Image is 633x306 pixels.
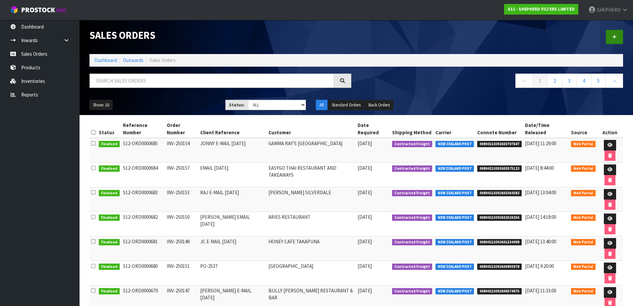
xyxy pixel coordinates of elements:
[99,239,120,246] span: Finalised
[267,261,356,285] td: [GEOGRAPHIC_DATA]
[267,163,356,187] td: EASYGO THAI RESTAURANT AND TAKEAWAYS
[199,261,267,285] td: PO-2537
[123,57,144,63] a: Outwards
[525,287,556,294] span: [DATE] 11:33:00
[94,57,117,63] a: Dashboard
[477,288,522,295] span: 00894210392600574075
[358,263,372,269] span: [DATE]
[21,6,55,14] span: ProStock
[99,214,120,221] span: Finalised
[571,264,596,270] span: Web Portal
[316,100,327,110] button: All
[267,212,356,236] td: ARIES RESTAURANT
[267,138,356,163] td: GAMMA RAY'S [GEOGRAPHIC_DATA]
[434,120,476,138] th: Carrier
[267,120,356,138] th: Customer
[477,141,522,148] span: 00894210392603707647
[392,190,432,197] span: Contracted Freight
[435,214,474,221] span: NEW ZEALAND POST
[547,74,562,88] a: 2
[99,190,120,197] span: Finalised
[576,74,591,88] a: 4
[533,74,547,88] a: 1
[435,239,474,246] span: NEW ZEALAND POST
[358,189,372,196] span: [DATE]
[165,212,199,236] td: INV-250150
[390,120,434,138] th: Shipping Method
[525,189,556,196] span: [DATE] 13:04:00
[515,74,533,88] a: ←
[562,74,577,88] a: 3
[358,165,372,171] span: [DATE]
[569,120,597,138] th: Source
[199,212,267,236] td: [PERSON_NAME] EMAIL [DATE]
[121,138,165,163] td: S12-ORD0000685
[121,120,165,138] th: Reference Number
[199,120,267,138] th: Client Reference
[99,288,120,295] span: Finalised
[597,120,623,138] th: Action
[571,288,596,295] span: Web Portal
[121,236,165,261] td: S12-ORD0000681
[477,239,522,246] span: 00894210392601534498
[508,6,575,12] strong: S12 - SHEPHERD FILTERS LIMITED
[597,7,621,13] span: SHEPHERD
[392,141,432,148] span: Contracted Freight
[477,264,522,270] span: 00894210392600893978
[165,120,199,138] th: Order Number
[435,264,474,270] span: NEW ZEALAND POST
[525,214,556,220] span: [DATE] 14:18:00
[477,214,522,221] span: 00894210392602526256
[435,288,474,295] span: NEW ZEALAND POST
[121,212,165,236] td: S12-ORD0000682
[229,102,245,108] strong: Status:
[97,120,121,138] th: Status
[392,264,432,270] span: Contracted Freight
[165,163,199,187] td: INV-250157
[328,100,364,110] button: Standard Orders
[99,165,120,172] span: Finalised
[365,100,393,110] button: Back Orders
[571,190,596,197] span: Web Portal
[477,190,522,197] span: 00894210392603364383
[605,74,623,88] a: →
[358,287,372,294] span: [DATE]
[165,138,199,163] td: INV-250154
[165,261,199,285] td: INV-250151
[523,120,569,138] th: Date/Time Released
[571,141,596,148] span: Web Portal
[267,236,356,261] td: HONEY CAFE TAKAPUNA
[165,187,199,212] td: INV-250153
[89,30,351,41] h1: Sales Orders
[199,163,267,187] td: EMAIL [DATE]
[591,74,606,88] a: 5
[525,140,556,147] span: [DATE] 11:29:00
[267,187,356,212] td: [PERSON_NAME] SILVERDALE
[358,140,372,147] span: [DATE]
[477,165,522,172] span: 00894210392603575123
[356,120,391,138] th: Date Required
[571,214,596,221] span: Web Portal
[435,141,474,148] span: NEW ZEALAND POST
[525,165,554,171] span: [DATE] 8:44:00
[99,264,120,270] span: Finalised
[199,138,267,163] td: JONNY E-MAIL [DATE]
[571,165,596,172] span: Web Portal
[435,190,474,197] span: NEW ZEALAND POST
[165,236,199,261] td: INV-250149
[392,288,432,295] span: Contracted Freight
[89,74,334,88] input: Search sales orders
[392,239,432,246] span: Contracted Freight
[10,6,18,14] img: cube-alt.png
[571,239,596,246] span: Web Portal
[199,236,267,261] td: JC E-MAIL [DATE]
[121,187,165,212] td: S12-ORD0000683
[121,261,165,285] td: S12-ORD0000680
[89,100,113,110] button: Show: 10
[476,120,523,138] th: Connote Number
[149,57,176,63] span: Sales Orders
[358,238,372,245] span: [DATE]
[56,7,67,14] small: WMS
[435,165,474,172] span: NEW ZEALAND POST
[199,187,267,212] td: RAJ E-MAIL [DATE]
